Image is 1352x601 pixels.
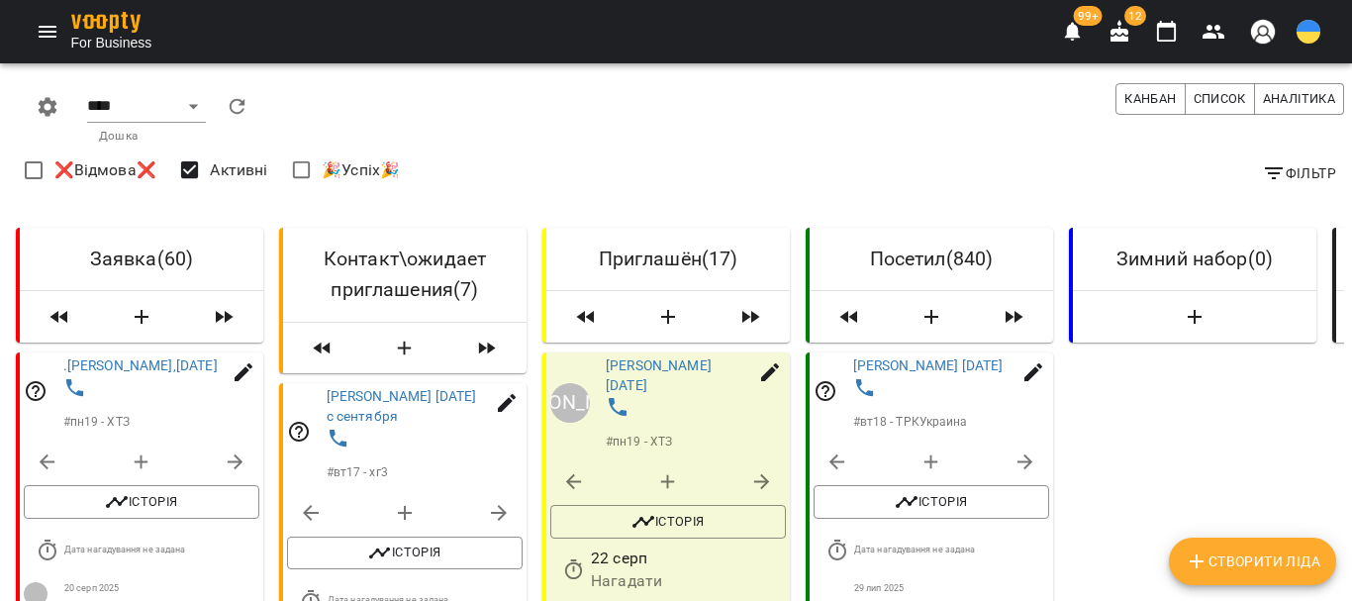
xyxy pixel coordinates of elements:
span: For Business [71,33,152,52]
button: Пересунути всіх лідів з колонки [982,299,1045,335]
p: # вт18 - ТРКУкраина [853,413,968,431]
span: 🎉Успіх🎉 [322,158,400,182]
button: Пересунути всіх лідів з колонки [455,331,519,366]
a: [PERSON_NAME] [DATE] [606,357,712,393]
p: # пн19 - ХТЗ [606,433,672,451]
button: Пересунути всіх лідів з колонки [28,299,91,335]
a: .[PERSON_NAME],[DATE] [63,357,218,373]
span: Історія [559,510,777,534]
button: Аналітика [1254,83,1344,115]
span: 12 [1124,6,1146,26]
a: [PERSON_NAME] [550,383,590,423]
span: Історія [822,490,1040,514]
button: Створити Ліда [889,299,974,335]
p: Дата нагадування не задана [64,544,259,557]
p: # вт17 - хг3 [327,463,388,481]
span: Активні [210,158,267,182]
button: Список [1185,83,1255,115]
span: Історія [33,490,250,514]
h6: Приглашён ( 17 ) [562,244,774,274]
button: Пересунути всіх лідів з колонки [719,299,782,335]
p: # пн19 - ХТЗ [63,413,130,431]
span: Канбан [1124,88,1176,110]
span: ❌Відмова❌ [54,158,156,182]
button: Створити Ліда [1169,538,1336,585]
div: Светлана [550,383,590,423]
h6: Посетил ( 840 ) [825,244,1037,274]
span: Аналітика [1263,88,1335,110]
button: Історія [814,485,1049,519]
p: Нагадати [591,569,786,593]
img: avatar_s.png [1249,18,1277,46]
button: Історія [24,485,259,519]
button: Створити Ліда [626,299,711,335]
button: Пересунути всіх лідів з колонки [192,299,255,335]
button: Історія [287,537,523,570]
p: 29 лип 2025 [854,582,1049,596]
button: Menu [24,8,71,55]
button: Створити Ліда [99,299,184,335]
button: Історія [550,505,786,539]
span: Історія [296,542,514,565]
p: Дата нагадування не задана [854,544,1049,557]
span: 99+ [1074,6,1103,26]
button: Пересунути всіх лідів з колонки [291,331,354,366]
p: 22 серп [591,547,786,570]
svg: Відповідальний співробітник не задан [814,379,837,403]
button: Створити Ліда [1081,299,1308,335]
svg: Відповідальний співробітник не задан [287,420,311,444]
img: UA.svg [1297,20,1320,44]
p: 20 серп 2025 [64,582,259,596]
span: Список [1194,88,1246,110]
h6: Контакт\ожидает приглашения ( 7 ) [299,244,511,306]
span: Створити Ліда [1185,550,1320,573]
button: Пересунути всіх лідів з колонки [818,299,881,335]
button: Канбан [1115,83,1185,115]
button: Фільтр [1254,155,1344,191]
p: Дошка [99,131,194,143]
svg: Відповідальний співробітник не задан [24,379,48,403]
button: Пересунути всіх лідів з колонки [554,299,618,335]
img: voopty.png [71,12,141,33]
button: Створити Ліда [362,331,447,366]
h6: Заявка ( 60 ) [36,244,247,274]
span: Фільтр [1262,161,1336,185]
h6: Зимний набор ( 0 ) [1089,244,1301,274]
a: [PERSON_NAME] [DATE] с сентября [327,388,477,424]
a: [PERSON_NAME] [DATE] [853,357,1004,373]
